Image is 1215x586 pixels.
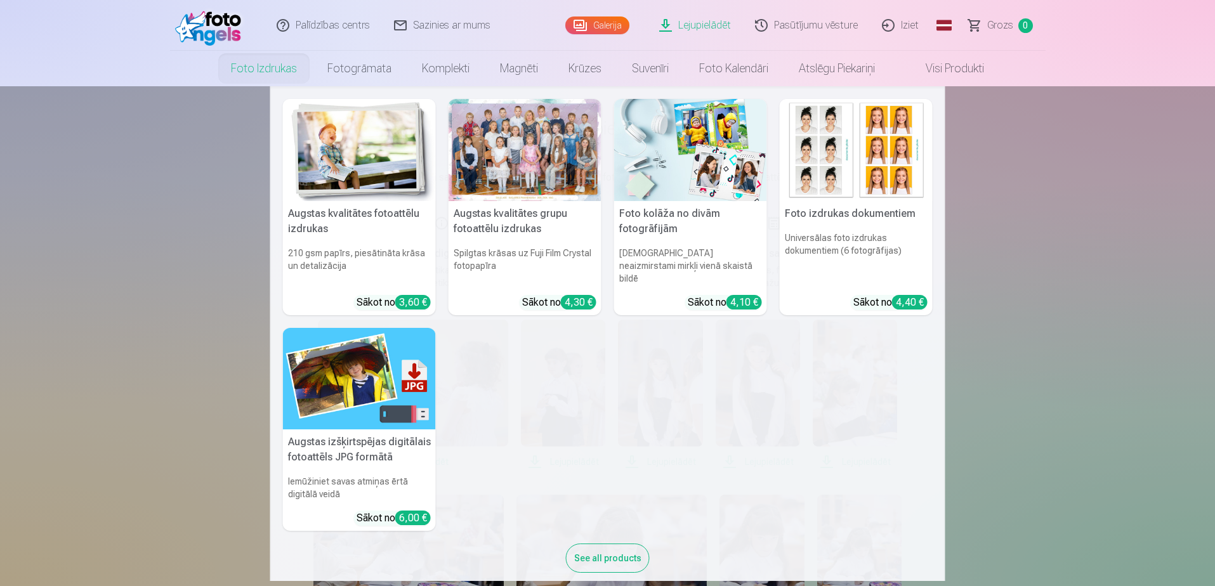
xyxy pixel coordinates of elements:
h5: Foto izdrukas dokumentiem [780,201,933,226]
div: 4,30 € [561,295,596,309]
img: /fa1 [175,5,248,46]
div: 3,60 € [395,295,431,309]
h6: Universālas foto izdrukas dokumentiem (6 fotogrāfijas) [780,226,933,290]
div: Sākot no [357,511,431,526]
div: Sākot no [688,295,762,310]
a: Krūzes [553,51,617,86]
a: See all products [566,550,650,564]
a: Fotogrāmata [312,51,407,86]
div: See all products [566,544,650,573]
a: Foto kolāža no divām fotogrāfijāmFoto kolāža no divām fotogrāfijām[DEMOGRAPHIC_DATA] neaizmirstam... [614,99,767,315]
a: Foto izdrukas [216,51,312,86]
h6: 210 gsm papīrs, piesātināta krāsa un detalizācija [283,242,436,290]
div: 4,10 € [726,295,762,309]
h5: Foto kolāža no divām fotogrāfijām [614,201,767,242]
a: Augstas izšķirtspējas digitālais fotoattēls JPG formātāAugstas izšķirtspējas digitālais fotoattēl... [283,328,436,531]
div: Sākot no [522,295,596,310]
a: Augstas kvalitātes grupu fotoattēlu izdrukasSpilgtas krāsas uz Fuji Film Crystal fotopapīraSākot ... [449,99,601,315]
a: Atslēgu piekariņi [784,51,890,86]
div: 4,40 € [892,295,928,309]
h6: [DEMOGRAPHIC_DATA] neaizmirstami mirkļi vienā skaistā bildē [614,242,767,290]
h5: Augstas kvalitātes grupu fotoattēlu izdrukas [449,201,601,242]
a: Augstas kvalitātes fotoattēlu izdrukasAugstas kvalitātes fotoattēlu izdrukas210 gsm papīrs, piesā... [283,99,436,315]
a: Visi produkti [890,51,999,86]
img: Augstas izšķirtspējas digitālais fotoattēls JPG formātā [283,328,436,430]
h5: Augstas izšķirtspējas digitālais fotoattēls JPG formātā [283,429,436,470]
h6: Iemūžiniet savas atmiņas ērtā digitālā veidā [283,470,436,505]
a: Galerija [565,16,629,34]
a: Magnēti [485,51,553,86]
a: Foto kalendāri [684,51,784,86]
h6: Spilgtas krāsas uz Fuji Film Crystal fotopapīra [449,242,601,290]
img: Foto kolāža no divām fotogrāfijām [614,99,767,201]
img: Augstas kvalitātes fotoattēlu izdrukas [283,99,436,201]
div: 6,00 € [395,511,431,525]
span: 0 [1018,18,1033,33]
img: Foto izdrukas dokumentiem [780,99,933,201]
h5: Augstas kvalitātes fotoattēlu izdrukas [283,201,436,242]
a: Komplekti [407,51,485,86]
div: Sākot no [853,295,928,310]
a: Foto izdrukas dokumentiemFoto izdrukas dokumentiemUniversālas foto izdrukas dokumentiem (6 fotogr... [780,99,933,315]
a: Suvenīri [617,51,684,86]
div: Sākot no [357,295,431,310]
span: Grozs [987,18,1013,33]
